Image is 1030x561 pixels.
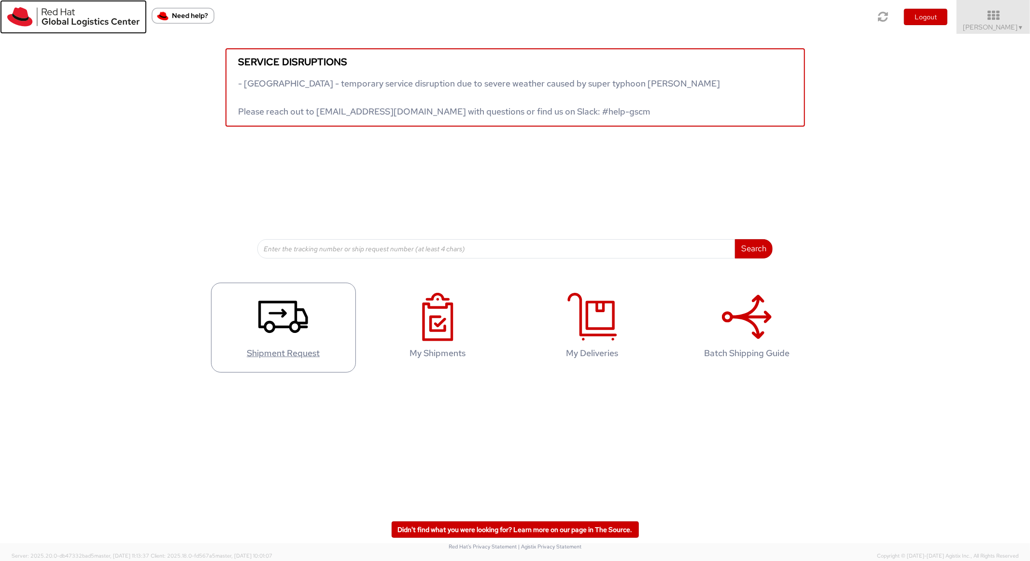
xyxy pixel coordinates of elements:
[151,552,272,559] span: Client: 2025.18.0-fd567a5
[211,283,356,373] a: Shipment Request
[257,239,735,259] input: Enter the tracking number or ship request number (at least 4 chars)
[675,283,819,373] a: Batch Shipping Guide
[221,348,346,358] h4: Shipment Request
[518,543,581,550] a: | Agistix Privacy Statement
[239,78,720,117] span: - [GEOGRAPHIC_DATA] - temporary service disruption due to severe weather caused by super typhoon ...
[904,9,947,25] button: Logout
[7,7,140,27] img: rh-logistics-00dfa346123c4ec078e1.svg
[963,23,1024,31] span: [PERSON_NAME]
[392,521,639,538] a: Didn't find what you were looking for? Learn more on our page in The Source.
[520,283,665,373] a: My Deliveries
[239,57,792,67] h5: Service disruptions
[94,552,149,559] span: master, [DATE] 11:13:37
[152,8,214,24] button: Need help?
[376,348,500,358] h4: My Shipments
[366,283,510,373] a: My Shipments
[685,348,809,358] h4: Batch Shipping Guide
[1018,24,1024,31] span: ▼
[226,48,805,127] a: Service disruptions - [GEOGRAPHIC_DATA] - temporary service disruption due to severe weather caus...
[877,552,1018,560] span: Copyright © [DATE]-[DATE] Agistix Inc., All Rights Reserved
[530,348,655,358] h4: My Deliveries
[215,552,272,559] span: master, [DATE] 10:01:07
[12,552,149,559] span: Server: 2025.20.0-db47332bad5
[449,543,517,550] a: Red Hat's Privacy Statement
[735,239,773,259] button: Search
